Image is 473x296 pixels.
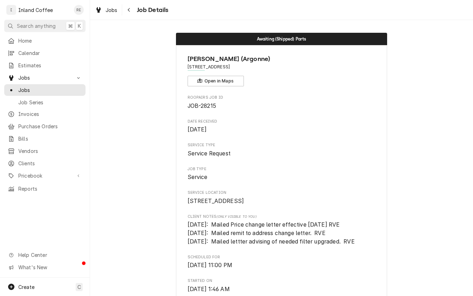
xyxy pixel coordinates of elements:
[188,142,376,158] div: Service Type
[188,54,376,86] div: Client Information
[188,125,376,134] span: Date Received
[6,5,16,15] div: I
[188,76,244,86] button: Open in Maps
[188,166,376,172] span: Job Type
[18,6,53,14] div: Inland Coffee
[18,264,81,271] span: What's New
[18,62,82,69] span: Estimates
[188,214,376,220] span: Client Notes
[74,5,84,15] div: Ruth Easley's Avatar
[18,37,82,44] span: Home
[4,121,86,132] a: Purchase Orders
[18,110,82,118] span: Invoices
[18,160,82,167] span: Clients
[77,283,81,291] span: C
[4,249,86,261] a: Go to Help Center
[18,49,82,57] span: Calendar
[4,84,86,96] a: Jobs
[78,22,81,30] span: K
[188,221,376,246] span: [object Object]
[4,47,86,59] a: Calendar
[4,133,86,144] a: Bills
[188,119,376,124] span: Date Received
[188,64,376,70] span: Address
[188,278,376,284] span: Started On
[4,170,86,181] a: Go to Pricebook
[18,172,71,179] span: Pricebook
[188,214,376,246] div: [object Object]
[188,95,376,100] span: Roopairs Job ID
[4,60,86,71] a: Estimates
[188,254,376,260] span: Scheduled For
[176,33,387,45] div: Status
[4,261,86,273] a: Go to What's New
[4,20,86,32] button: Search anything⌘K
[18,185,82,192] span: Reports
[188,173,376,181] span: Job Type
[188,190,376,205] div: Service Location
[188,254,376,270] div: Scheduled For
[188,119,376,134] div: Date Received
[188,285,376,294] span: Started On
[68,22,73,30] span: ⌘
[74,5,84,15] div: RE
[18,74,71,81] span: Jobs
[188,278,376,293] div: Started On
[188,54,376,64] span: Name
[92,4,120,16] a: Jobs
[216,215,256,218] span: (Only Visible to You)
[188,142,376,148] span: Service Type
[18,86,82,94] span: Jobs
[188,221,355,245] span: [DATE]: Mailed Price change letter effective [DATE] RVE [DATE]: Mailed remit to address change le...
[4,158,86,169] a: Clients
[18,123,82,130] span: Purchase Orders
[188,198,244,204] span: [STREET_ADDRESS]
[18,251,81,259] span: Help Center
[188,149,376,158] span: Service Type
[4,97,86,108] a: Job Series
[4,183,86,195] a: Reports
[257,37,307,41] span: Awaiting (Shipped) Parts
[188,126,207,133] span: [DATE]
[17,22,56,30] span: Search anything
[188,174,208,180] span: Service
[4,72,86,84] a: Go to Jobs
[188,166,376,181] div: Job Type
[188,261,376,270] span: Scheduled For
[188,190,376,196] span: Service Location
[6,5,16,15] div: Inland Coffee's Avatar
[18,147,82,155] span: Vendors
[188,286,230,292] span: [DATE] 1:46 AM
[18,99,82,106] span: Job Series
[18,135,82,142] span: Bills
[188,197,376,205] span: Service Location
[124,4,135,16] button: Navigate back
[4,108,86,120] a: Invoices
[18,284,34,290] span: Create
[4,35,86,47] a: Home
[188,262,232,269] span: [DATE] 11:00 PM
[135,5,169,15] span: Job Details
[4,145,86,157] a: Vendors
[188,150,231,157] span: Service Request
[188,102,376,110] span: Roopairs Job ID
[106,6,118,14] span: Jobs
[188,95,376,110] div: Roopairs Job ID
[188,103,216,109] span: JOB-28215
